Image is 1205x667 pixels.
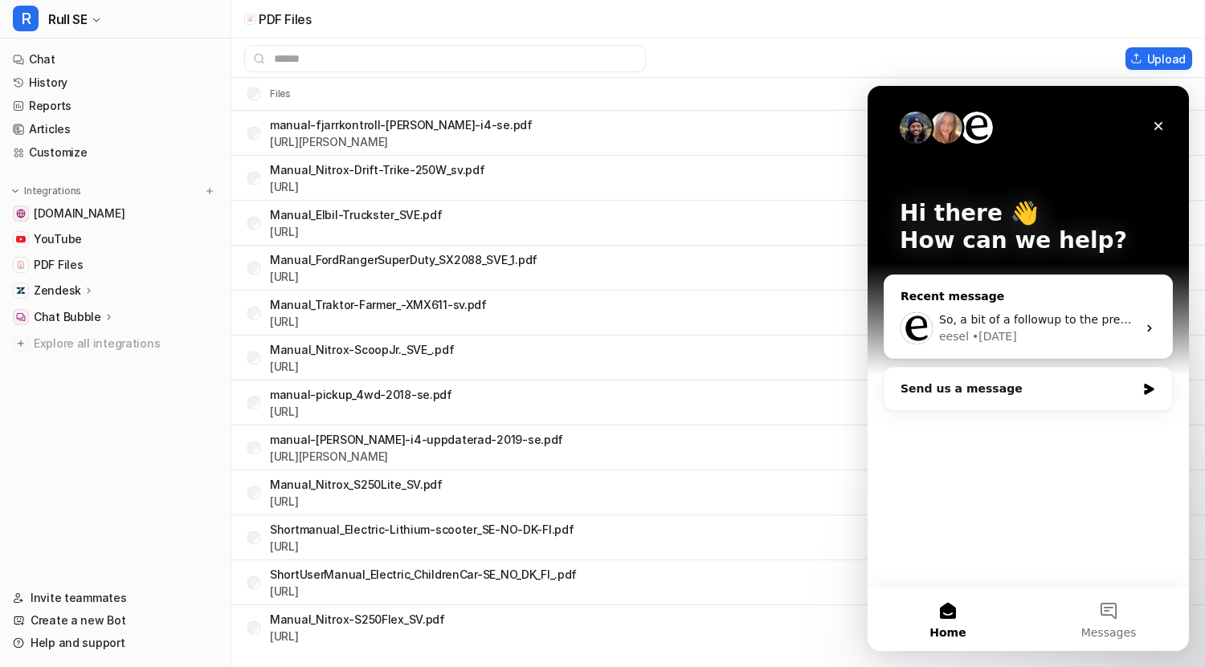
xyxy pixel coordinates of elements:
img: www.rull.se [16,209,26,218]
img: upload-file icon [247,15,254,22]
p: ShortUserManual_Electric_ChildrenCar-SE_NO_DK_FI_.pdf [270,566,577,583]
a: [URL][PERSON_NAME] [270,135,388,148]
p: manual-pickup_4wd-2018-se.pdf [270,386,452,403]
img: menu_add.svg [204,185,215,197]
p: Manual_Nitrox_S250Lite_SV.pdf [270,476,443,493]
img: expand menu [10,185,21,197]
p: Manual_Elbil-Truckster_SVE.pdf [270,206,443,223]
p: Manual_Nitrox-ScoopJr._SVE_.pdf [270,341,454,358]
a: Explore all integrations [6,332,224,355]
a: www.rull.se[DOMAIN_NAME] [6,202,224,225]
p: Shortmanual_Electric-Lithium-scooter_SE-NO-DK-FI.pdf [270,521,574,538]
a: [URL] [270,360,299,373]
a: Help and support [6,632,224,654]
p: Manual_Nitrox-S250Flex_SV.pdf [270,611,445,628]
a: Chat [6,48,224,71]
a: [URL][PERSON_NAME] [270,449,388,463]
p: Integrations [24,185,81,197]
img: PDF Files [16,260,26,270]
button: Upload [1125,47,1192,70]
a: PDF FilesPDF Files [6,254,224,276]
p: Manual_FordRangerSuperDuty_SX2088_SVE_1.pdf [270,251,537,268]
span: Rull SE [48,8,87,31]
span: [DOMAIN_NAME] [34,205,125,222]
a: [URL] [270,225,299,238]
button: Integrations [6,183,86,199]
p: Chat Bubble [34,309,101,325]
th: Files [235,84,292,104]
span: Explore all integrations [34,331,218,356]
a: [URL] [270,539,299,553]
a: [URL] [270,270,299,283]
img: Chat Bubble [16,312,26,322]
a: Invite teammates [6,587,224,609]
span: PDF Files [34,257,83,273]
a: Reports [6,95,224,117]
a: [URL] [270,494,299,508]
p: PDF Files [259,11,311,27]
p: manual-fjarrkontroll-[PERSON_NAME]-i4-se.pdf [270,116,533,133]
a: [URL] [270,405,299,418]
a: Customize [6,141,224,164]
a: [URL] [270,584,299,598]
a: History [6,71,224,94]
a: [URL] [270,629,299,643]
img: Zendesk [16,286,26,295]
img: YouTube [16,234,26,244]
span: R [13,6,39,31]
a: YouTubeYouTube [6,228,224,250]
a: [URL] [270,315,299,328]
p: manual-[PERSON_NAME]-i4-uppdaterad-2019-se.pdf [270,431,563,448]
iframe: Intercom live chat [868,86,1189,651]
a: [URL] [270,180,299,193]
p: Manual_Traktor-Farmer_-XMX611-sv.pdf [270,296,487,313]
p: Zendesk [34,283,81,299]
a: Articles [6,118,224,140]
img: explore all integrations [13,336,29,352]
p: Manual_Nitrox-Drift-Trike-250W_sv.pdf [270,161,485,178]
span: YouTube [34,231,82,247]
a: Create a new Bot [6,609,224,632]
